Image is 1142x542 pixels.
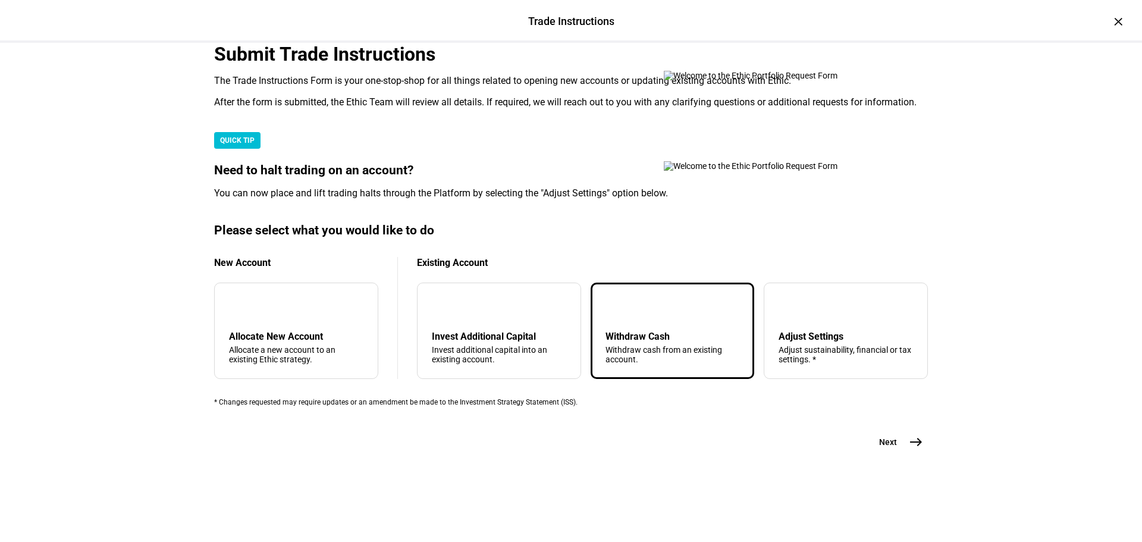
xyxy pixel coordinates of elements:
div: Allocate New Account [229,331,363,342]
div: Existing Account [417,257,928,268]
img: Welcome to the Ethic Portfolio Request Form [664,161,878,171]
div: Need to halt trading on an account? [214,163,928,178]
div: Submit Trade Instructions [214,43,928,65]
span: Next [879,436,897,448]
div: The Trade Instructions Form is your one-stop-shop for all things related to opening new accounts ... [214,75,928,87]
div: Invest Additional Capital [432,331,566,342]
div: Invest additional capital into an existing account. [432,345,566,364]
div: * Changes requested may require updates or an amendment be made to the Investment Strategy Statem... [214,398,928,406]
div: Withdraw cash from an existing account. [605,345,740,364]
div: Adjust sustainability, financial or tax settings. * [779,345,913,364]
mat-icon: arrow_downward [434,300,448,314]
div: Trade Instructions [528,14,614,29]
div: You can now place and lift trading halts through the Platform by selecting the "Adjust Settings" ... [214,187,928,199]
img: Welcome to the Ethic Portfolio Request Form [664,71,878,80]
mat-icon: add [231,300,246,314]
div: Withdraw Cash [605,331,740,342]
mat-icon: tune [779,297,798,317]
div: Allocate a new account to an existing Ethic strategy. [229,345,363,364]
div: QUICK TIP [214,132,261,149]
mat-icon: east [909,435,923,449]
div: After the form is submitted, the Ethic Team will review all details. If required, we will reach o... [214,96,928,108]
div: Adjust Settings [779,331,913,342]
div: New Account [214,257,378,268]
button: Next [865,430,928,454]
div: Please select what you would like to do [214,223,928,238]
div: × [1109,12,1128,31]
mat-icon: arrow_upward [608,300,622,314]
